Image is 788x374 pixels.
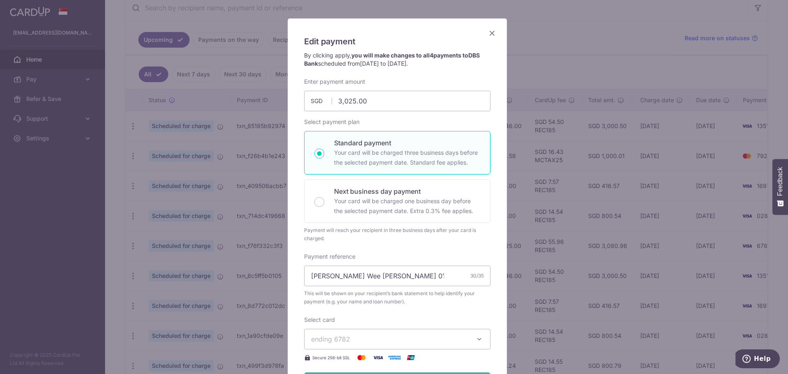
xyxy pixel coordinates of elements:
img: American Express [386,353,403,363]
img: UnionPay [403,353,419,363]
label: Select payment plan [304,118,360,126]
h5: Edit payment [304,35,490,48]
button: Close [487,28,497,38]
span: [DATE] to [DATE] [360,60,406,67]
p: By clicking apply, scheduled from . [304,51,490,68]
p: Your card will be charged three business days before the selected payment date. Standard fee appl... [334,148,480,167]
p: Next business day payment [334,186,480,196]
img: Mastercard [353,353,370,363]
div: 30/35 [470,272,484,280]
label: Select card [304,316,335,324]
div: Payment will reach your recipient in three business days after your card is charged. [304,226,490,243]
span: Feedback [777,167,784,196]
iframe: Opens a widget where you can find more information [735,349,780,370]
span: This will be shown on your recipient’s bank statement to help identify your payment (e.g. your na... [304,289,490,306]
span: 4 [430,52,433,59]
button: ending 6782 [304,329,490,349]
strong: you will make changes to all payments to [304,52,480,67]
p: Standard payment [334,138,480,148]
span: Secure 256-bit SSL [312,354,350,361]
label: Payment reference [304,252,355,261]
input: 0.00 [304,91,490,111]
p: Your card will be charged one business day before the selected payment date. Extra 0.3% fee applies. [334,196,480,216]
span: SGD [311,97,332,105]
label: Enter payment amount [304,78,365,86]
span: ending 6782 [311,335,350,343]
button: Feedback - Show survey [772,159,788,215]
img: Visa [370,353,386,363]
